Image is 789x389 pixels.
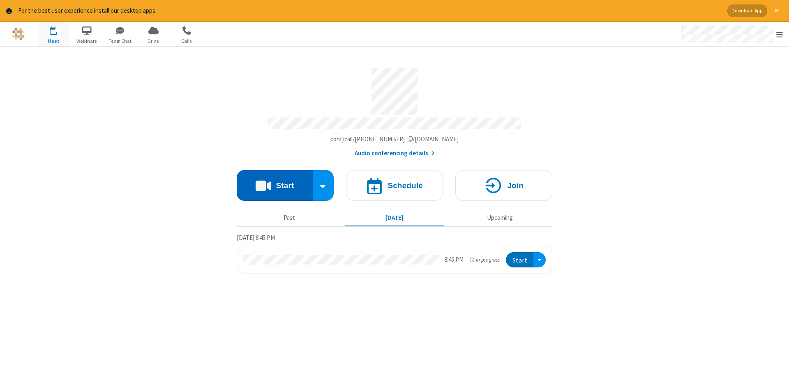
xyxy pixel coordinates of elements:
[506,252,533,267] button: Start
[470,256,500,264] em: in progress
[171,37,202,45] span: Calls
[12,28,25,40] img: QA Selenium DO NOT DELETE OR CHANGE
[3,22,34,46] button: Logo
[55,26,61,32] div: 1
[770,5,783,17] button: Close alert
[330,135,459,143] span: Copy my meeting room link
[237,234,275,242] span: [DATE] 8:45 PM
[38,37,69,45] span: Meet
[345,210,444,226] button: [DATE]
[507,182,524,189] h4: Join
[237,62,552,158] section: Account details
[455,170,552,201] button: Join
[673,22,789,46] div: Open menu
[237,170,313,201] button: Start
[237,233,552,274] section: Today's Meetings
[240,210,339,226] button: Past
[355,149,435,158] button: Audio conferencing details
[388,182,423,189] h4: Schedule
[72,37,102,45] span: Webinars
[18,6,721,16] div: For the best user experience install our desktop apps.
[330,135,459,144] button: Copy my meeting room linkCopy my meeting room link
[450,210,549,226] button: Upcoming
[444,255,464,265] div: 8:45 PM
[313,170,334,201] div: Start conference options
[105,37,136,45] span: Team Chat
[727,5,767,17] button: Download App
[138,37,169,45] span: Drive
[533,252,546,267] div: Open menu
[276,182,294,189] h4: Start
[346,170,443,201] button: Schedule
